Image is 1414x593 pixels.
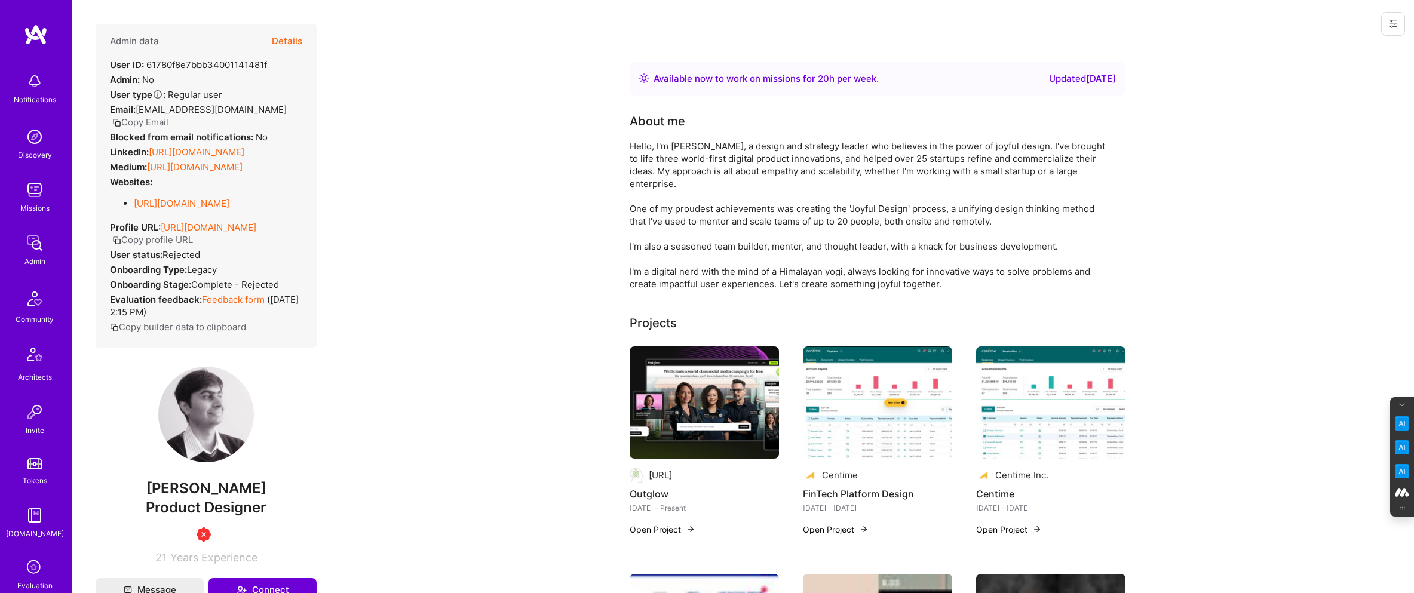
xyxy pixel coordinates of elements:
[110,161,147,173] strong: Medium:
[14,93,56,106] div: Notifications
[23,125,47,149] img: discovery
[149,146,244,158] a: [URL][DOMAIN_NAME]
[16,313,54,325] div: Community
[686,524,695,534] img: arrow-right
[23,231,47,255] img: admin teamwork
[112,116,168,128] button: Copy Email
[630,346,779,459] img: Outglow
[995,469,1048,481] div: Centime Inc.
[110,222,161,233] strong: Profile URL:
[110,321,246,333] button: Copy builder data to clipboard
[23,557,46,579] i: icon SelectionTeam
[170,551,257,564] span: Years Experience
[187,264,217,275] span: legacy
[110,131,268,143] div: No
[17,579,53,592] div: Evaluation
[158,367,254,462] img: User Avatar
[859,524,869,534] img: arrow-right
[112,236,121,245] i: icon Copy
[27,458,42,469] img: tokens
[110,59,144,70] strong: User ID:
[630,486,779,502] h4: Outglow
[110,89,165,100] strong: User type :
[20,284,49,313] img: Community
[146,499,266,516] span: Product Designer
[110,131,256,143] strong: Blocked from email notifications:
[18,149,52,161] div: Discovery
[20,342,49,371] img: Architects
[976,346,1125,459] img: Centime
[197,527,211,542] img: Unqualified
[803,346,952,459] img: FinTech Platform Design
[630,502,779,514] div: [DATE] - Present
[112,118,121,127] i: icon Copy
[976,502,1125,514] div: [DATE] - [DATE]
[96,480,317,497] span: [PERSON_NAME]
[976,468,990,483] img: Company logo
[110,293,302,318] div: ( [DATE] 2:15 PM )
[1395,440,1409,454] img: Email Tone Analyzer icon
[202,294,265,305] a: Feedback form
[976,486,1125,502] h4: Centime
[110,146,149,158] strong: LinkedIn:
[136,104,287,115] span: [EMAIL_ADDRESS][DOMAIN_NAME]
[803,523,869,536] button: Open Project
[818,73,829,84] span: 20
[803,502,952,514] div: [DATE] - [DATE]
[152,89,163,100] i: Help
[649,469,672,481] div: [URL]
[1395,416,1409,431] img: Key Point Extractor icon
[803,468,817,483] img: Company logo
[161,222,256,233] a: [URL][DOMAIN_NAME]
[134,198,229,209] a: [URL][DOMAIN_NAME]
[1032,524,1042,534] img: arrow-right
[110,59,267,71] div: 61780f8e7bbb34001141481f
[6,527,64,540] div: [DOMAIN_NAME]
[110,88,222,101] div: Regular user
[803,486,952,502] h4: FinTech Platform Design
[23,69,47,93] img: bell
[23,178,47,202] img: teamwork
[112,233,193,246] button: Copy profile URL
[639,73,649,83] img: Availability
[24,24,48,45] img: logo
[18,371,52,383] div: Architects
[110,264,187,275] strong: Onboarding Type:
[110,36,159,47] h4: Admin data
[272,24,302,59] button: Details
[110,74,140,85] strong: Admin:
[1395,464,1409,478] img: Jargon Buster icon
[630,523,695,536] button: Open Project
[630,314,677,332] div: Projects
[110,294,202,305] strong: Evaluation feedback:
[147,161,243,173] a: [URL][DOMAIN_NAME]
[630,468,644,483] img: Company logo
[155,551,167,564] span: 21
[110,323,119,332] i: icon Copy
[1049,72,1116,86] div: Updated [DATE]
[191,279,279,290] span: Complete - Rejected
[110,279,191,290] strong: Onboarding Stage:
[20,202,50,214] div: Missions
[110,249,162,260] strong: User status:
[976,523,1042,536] button: Open Project
[630,112,685,130] div: About me
[162,249,200,260] span: Rejected
[24,255,45,268] div: Admin
[23,503,47,527] img: guide book
[110,176,152,188] strong: Websites:
[23,474,47,487] div: Tokens
[26,424,44,437] div: Invite
[110,104,136,115] strong: Email:
[630,140,1108,290] div: Hello, I'm [PERSON_NAME], a design and strategy leader who believes in the power of joyful design...
[654,72,879,86] div: Available now to work on missions for h per week .
[110,73,154,86] div: No
[822,469,858,481] div: Centime
[23,400,47,424] img: Invite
